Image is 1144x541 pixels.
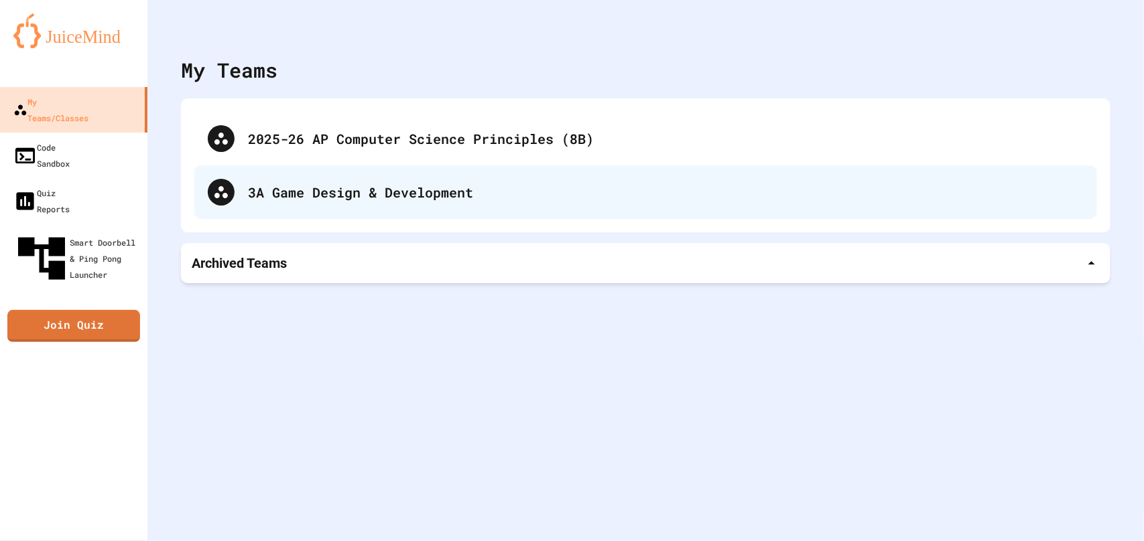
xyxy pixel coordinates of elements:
[7,310,140,342] a: Join Quiz
[13,13,134,48] img: logo-orange.svg
[194,112,1097,165] div: 2025-26 AP Computer Science Principles (8B)
[13,185,70,217] div: Quiz Reports
[13,139,70,171] div: Code Sandbox
[248,129,1084,149] div: 2025-26 AP Computer Science Principles (8B)
[13,94,88,126] div: My Teams/Classes
[13,230,142,287] div: Smart Doorbell & Ping Pong Launcher
[248,182,1084,202] div: 3A Game Design & Development
[181,55,277,85] div: My Teams
[192,254,287,273] p: Archived Teams
[194,165,1097,219] div: 3A Game Design & Development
